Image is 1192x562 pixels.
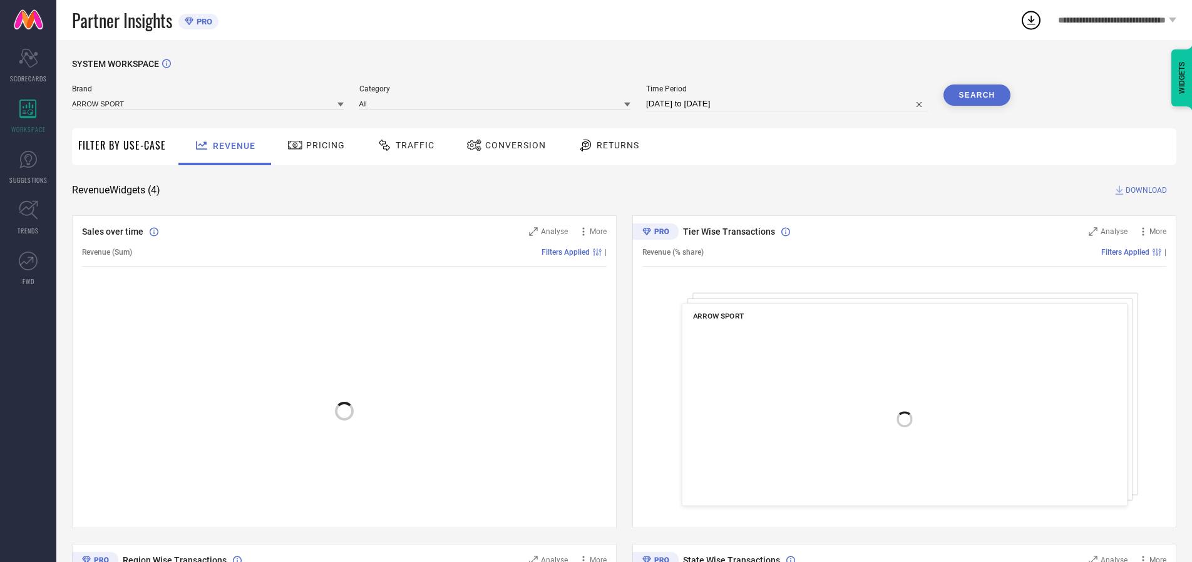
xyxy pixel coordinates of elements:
[306,140,345,150] span: Pricing
[1020,9,1042,31] div: Open download list
[78,138,166,153] span: Filter By Use-Case
[646,84,928,93] span: Time Period
[10,74,47,83] span: SCORECARDS
[590,227,607,236] span: More
[943,84,1011,106] button: Search
[1101,248,1149,257] span: Filters Applied
[1164,248,1166,257] span: |
[18,226,39,235] span: TRENDS
[683,227,775,237] span: Tier Wise Transactions
[72,84,344,93] span: Brand
[646,96,928,111] input: Select time period
[72,8,172,33] span: Partner Insights
[1126,184,1167,197] span: DOWNLOAD
[597,140,639,150] span: Returns
[485,140,546,150] span: Conversion
[82,248,132,257] span: Revenue (Sum)
[23,277,34,286] span: FWD
[1089,227,1097,236] svg: Zoom
[9,175,48,185] span: SUGGESTIONS
[542,248,590,257] span: Filters Applied
[359,84,631,93] span: Category
[72,184,160,197] span: Revenue Widgets ( 4 )
[213,141,255,151] span: Revenue
[541,227,568,236] span: Analyse
[82,227,143,237] span: Sales over time
[193,17,212,26] span: PRO
[72,59,159,69] span: SYSTEM WORKSPACE
[1101,227,1128,236] span: Analyse
[529,227,538,236] svg: Zoom
[605,248,607,257] span: |
[642,248,704,257] span: Revenue (% share)
[632,223,679,242] div: Premium
[1149,227,1166,236] span: More
[692,312,744,320] span: ARROW SPORT
[11,125,46,134] span: WORKSPACE
[396,140,434,150] span: Traffic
